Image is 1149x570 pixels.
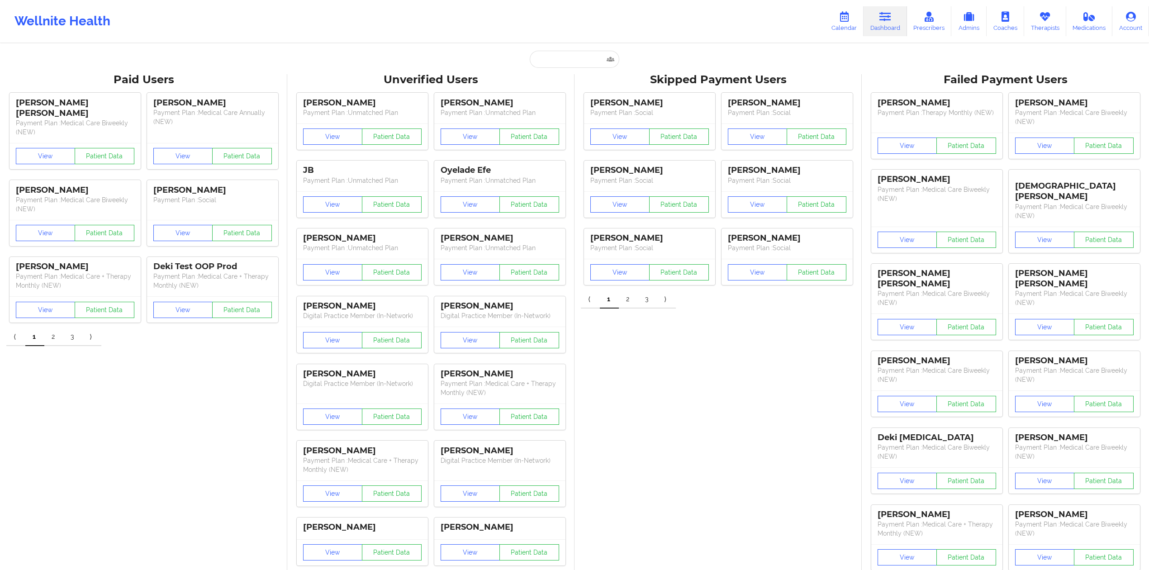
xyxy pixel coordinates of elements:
[153,195,272,204] p: Payment Plan : Social
[1074,549,1134,565] button: Patient Data
[878,108,996,117] p: Payment Plan : Therapy Monthly (NEW)
[590,264,650,280] button: View
[951,6,987,36] a: Admins
[303,243,422,252] p: Payment Plan : Unmatched Plan
[600,290,619,309] a: 1
[63,328,82,346] a: 3
[825,6,864,36] a: Calendar
[303,522,422,532] div: [PERSON_NAME]
[1074,138,1134,154] button: Patient Data
[787,264,846,280] button: Patient Data
[878,356,996,366] div: [PERSON_NAME]
[590,98,709,108] div: [PERSON_NAME]
[936,549,996,565] button: Patient Data
[878,98,996,108] div: [PERSON_NAME]
[581,290,600,309] a: Previous item
[153,225,213,241] button: View
[1015,396,1075,412] button: View
[303,108,422,117] p: Payment Plan : Unmatched Plan
[1015,520,1134,538] p: Payment Plan : Medical Care Biweekly (NEW)
[362,128,422,145] button: Patient Data
[619,290,638,309] a: 2
[441,128,500,145] button: View
[499,128,559,145] button: Patient Data
[75,148,134,164] button: Patient Data
[303,196,363,213] button: View
[590,165,709,176] div: [PERSON_NAME]
[728,98,846,108] div: [PERSON_NAME]
[16,98,134,119] div: [PERSON_NAME] [PERSON_NAME]
[153,108,272,126] p: Payment Plan : Medical Care Annually (NEW)
[212,148,272,164] button: Patient Data
[499,264,559,280] button: Patient Data
[294,73,568,87] div: Unverified Users
[441,264,500,280] button: View
[303,176,422,185] p: Payment Plan : Unmatched Plan
[1015,98,1134,108] div: [PERSON_NAME]
[1015,289,1134,307] p: Payment Plan : Medical Care Biweekly (NEW)
[878,138,937,154] button: View
[590,128,650,145] button: View
[1024,6,1066,36] a: Therapists
[499,544,559,560] button: Patient Data
[499,485,559,502] button: Patient Data
[441,108,559,117] p: Payment Plan : Unmatched Plan
[212,225,272,241] button: Patient Data
[787,196,846,213] button: Patient Data
[649,196,709,213] button: Patient Data
[82,328,101,346] a: Next item
[16,148,76,164] button: View
[441,522,559,532] div: [PERSON_NAME]
[362,264,422,280] button: Patient Data
[441,301,559,311] div: [PERSON_NAME]
[441,456,559,465] p: Digital Practice Member (In-Network)
[728,196,788,213] button: View
[153,261,272,272] div: Deki Test OOP Prod
[75,302,134,318] button: Patient Data
[16,185,134,195] div: [PERSON_NAME]
[153,148,213,164] button: View
[878,509,996,520] div: [PERSON_NAME]
[1074,473,1134,489] button: Patient Data
[25,328,44,346] a: 1
[638,290,657,309] a: 3
[1015,356,1134,366] div: [PERSON_NAME]
[303,128,363,145] button: View
[499,332,559,348] button: Patient Data
[16,272,134,290] p: Payment Plan : Medical Care + Therapy Monthly (NEW)
[441,311,559,320] p: Digital Practice Member (In-Network)
[16,261,134,272] div: [PERSON_NAME]
[441,408,500,425] button: View
[6,328,101,346] div: Pagination Navigation
[1015,432,1134,443] div: [PERSON_NAME]
[212,302,272,318] button: Patient Data
[649,264,709,280] button: Patient Data
[878,549,937,565] button: View
[878,432,996,443] div: Deki [MEDICAL_DATA]
[1015,509,1134,520] div: [PERSON_NAME]
[16,195,134,214] p: Payment Plan : Medical Care Biweekly (NEW)
[936,319,996,335] button: Patient Data
[303,544,363,560] button: View
[728,176,846,185] p: Payment Plan : Social
[1015,174,1134,202] div: [DEMOGRAPHIC_DATA][PERSON_NAME]
[303,485,363,502] button: View
[1066,6,1113,36] a: Medications
[1015,443,1134,461] p: Payment Plan : Medical Care Biweekly (NEW)
[153,302,213,318] button: View
[362,196,422,213] button: Patient Data
[1015,202,1134,220] p: Payment Plan : Medical Care Biweekly (NEW)
[303,165,422,176] div: JB
[303,379,422,388] p: Digital Practice Member (In-Network)
[499,408,559,425] button: Patient Data
[728,128,788,145] button: View
[657,290,676,309] a: Next item
[1015,108,1134,126] p: Payment Plan : Medical Care Biweekly (NEW)
[75,225,134,241] button: Patient Data
[1015,268,1134,289] div: [PERSON_NAME] [PERSON_NAME]
[441,233,559,243] div: [PERSON_NAME]
[1015,366,1134,384] p: Payment Plan : Medical Care Biweekly (NEW)
[581,290,676,309] div: Pagination Navigation
[441,485,500,502] button: View
[864,6,907,36] a: Dashboard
